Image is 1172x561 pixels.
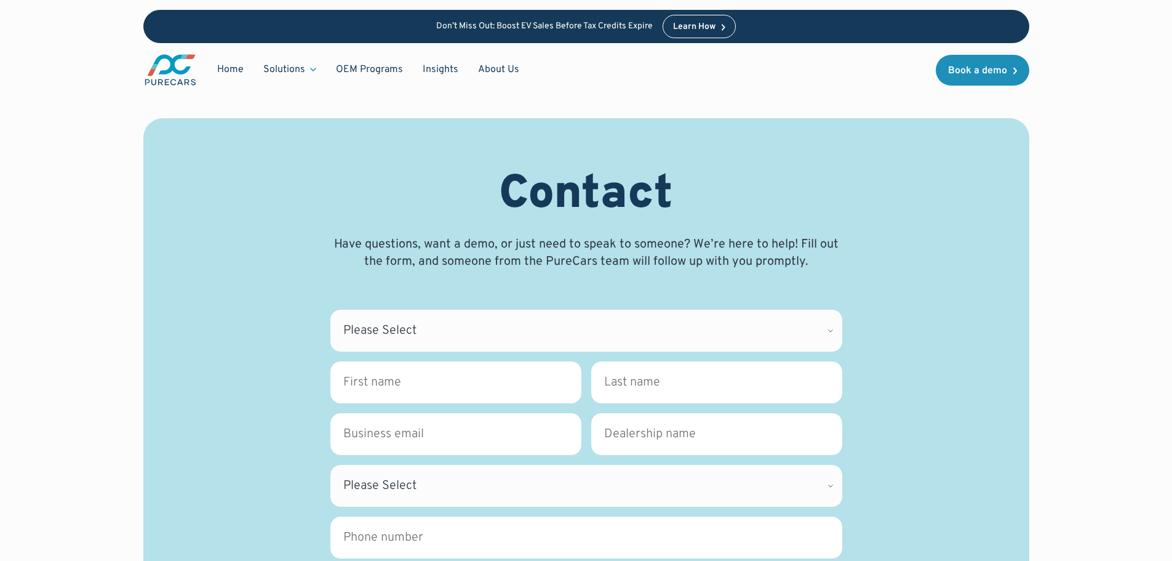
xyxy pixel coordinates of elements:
a: Insights [413,58,468,81]
div: Solutions [263,63,305,76]
h1: Contact [499,167,673,224]
div: Learn How [673,23,716,31]
p: Have questions, want a demo, or just need to speak to someone? We’re here to help! Fill out the f... [330,236,842,270]
p: Don’t Miss Out: Boost EV Sales Before Tax Credits Expire [436,22,653,32]
a: Book a demo [936,55,1029,86]
a: OEM Programs [326,58,413,81]
a: Home [207,58,253,81]
a: Learn How [663,15,736,38]
img: purecars logo [143,53,197,87]
div: Book a demo [948,66,1007,76]
a: main [143,53,197,87]
input: First name [330,361,581,403]
input: Dealership name [591,413,842,455]
input: Business email [330,413,581,455]
input: Phone number [330,517,842,559]
input: Last name [591,361,842,403]
a: About Us [468,58,529,81]
div: Solutions [253,58,326,81]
